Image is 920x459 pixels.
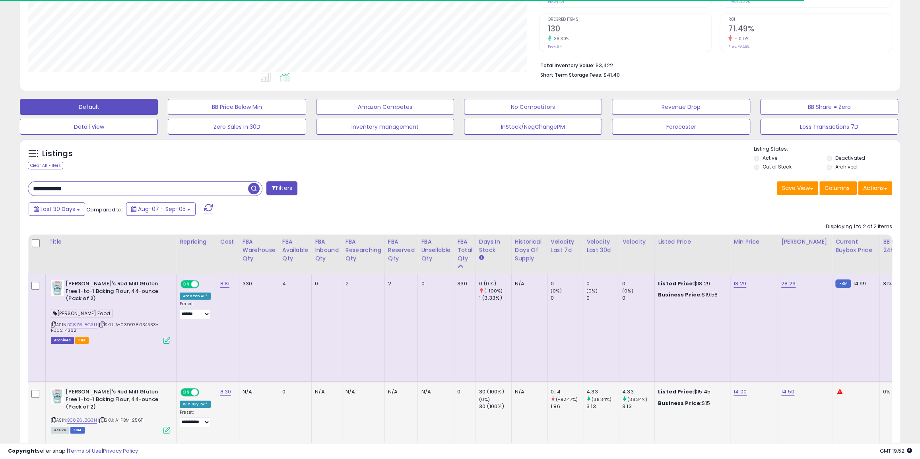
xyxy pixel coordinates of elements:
div: Displaying 1 to 2 of 2 items [826,223,892,230]
a: 8.30 [220,388,231,396]
small: Prev: 79.58% [728,44,749,49]
span: $41.40 [604,71,620,79]
div: 4 [282,280,305,287]
div: Listed Price [658,238,727,246]
div: N/A [515,388,541,395]
button: Filters [266,181,297,195]
span: ON [181,389,191,396]
div: 0 [551,294,583,302]
div: Historical Days Of Supply [515,238,544,263]
span: 2025-10-6 19:52 GMT [880,447,912,455]
div: 330 [457,280,470,287]
div: ASIN: [51,388,170,432]
h2: 130 [548,24,711,35]
div: $15 [658,400,724,407]
div: $18.29 [658,280,724,287]
div: N/A [315,388,336,395]
div: Min Price [734,238,774,246]
small: (0%) [551,288,562,294]
small: -10.17% [732,36,749,42]
button: Loss Transactions 7D [760,119,898,135]
div: Win BuyBox * [180,401,211,408]
label: Out of Stock [763,163,792,170]
a: Terms of Use [68,447,102,455]
button: Aug-07 - Sep-05 [126,202,196,216]
a: B08Z6L8G3H [67,321,97,328]
div: 0 [586,294,619,302]
button: Save View [777,181,818,195]
div: 1 (3.33%) [479,294,511,302]
button: No Competitors [464,99,602,115]
p: Listing States: [754,145,900,153]
div: 0.14 [551,388,583,395]
button: Columns [819,181,857,195]
button: BB Price Below Min [168,99,306,115]
div: 4.33 [622,388,654,395]
b: Listed Price: [658,388,694,395]
div: 1.86 [551,403,583,410]
small: (38.34%) [627,396,647,403]
button: Zero Sales in 30D [168,119,306,135]
a: B08Z6L8G3H [67,417,97,424]
div: FBA Available Qty [282,238,308,263]
small: (0%) [622,288,633,294]
div: Preset: [180,410,211,428]
div: Days In Stock [479,238,508,254]
b: Business Price: [658,399,702,407]
div: BB Share 24h. [883,238,912,254]
span: ON [181,281,191,288]
div: Current Buybox Price [835,238,876,254]
div: $15.45 [658,388,724,395]
span: ROI [728,17,892,22]
div: ASIN: [51,280,170,343]
img: 5125XfZRNBL._SL40_.jpg [51,280,64,296]
small: FBM [835,279,851,288]
button: Forecaster [612,119,750,135]
span: OFF [198,281,211,288]
span: | SKU: A-039978034533-P002-4362 [51,321,159,333]
div: FBA Total Qty [457,238,472,263]
div: Repricing [180,238,214,246]
div: 330 [243,280,273,287]
div: Velocity [622,238,651,246]
a: 28.26 [781,280,796,288]
div: 3.13 [622,403,654,410]
b: Business Price: [658,291,702,298]
div: N/A [243,388,273,395]
b: Short Term Storage Fees: [540,72,602,78]
button: Detail View [20,119,158,135]
div: 31% [883,280,909,287]
a: 14.00 [734,388,747,396]
div: 0 [622,280,654,287]
div: 0 (0%) [479,280,511,287]
b: Listed Price: [658,280,694,287]
span: 14.99 [853,280,866,287]
li: $3,422 [540,60,886,70]
button: BB Share = Zero [760,99,898,115]
button: Default [20,99,158,115]
b: [PERSON_NAME]'s Red Mill Gluten Free 1-to-1 Baking Flour, 44-ounce (Pack of 2) [66,280,162,304]
div: N/A [388,388,412,395]
div: seller snap | | [8,447,138,455]
div: [PERSON_NAME] [781,238,829,246]
div: Preset: [180,301,211,319]
div: N/A [345,388,378,395]
div: 0 [622,294,654,302]
small: (-92.47%) [556,396,578,403]
a: 8.81 [220,280,230,288]
div: FBA Reserved Qty [388,238,415,263]
small: 38.30% [551,36,569,42]
span: Listings that have been deleted from Seller Central [51,337,74,344]
div: 30 (100%) [479,403,511,410]
div: 0 [551,280,583,287]
div: 0 [421,280,448,287]
div: 0% [883,388,909,395]
h5: Listings [42,148,73,159]
small: (38.34%) [592,396,611,403]
label: Active [763,155,777,161]
small: Days In Stock. [479,254,484,261]
div: FBA inbound Qty [315,238,339,263]
div: 0 [457,388,470,395]
button: Last 30 Days [29,202,85,216]
small: (0%) [479,396,490,403]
